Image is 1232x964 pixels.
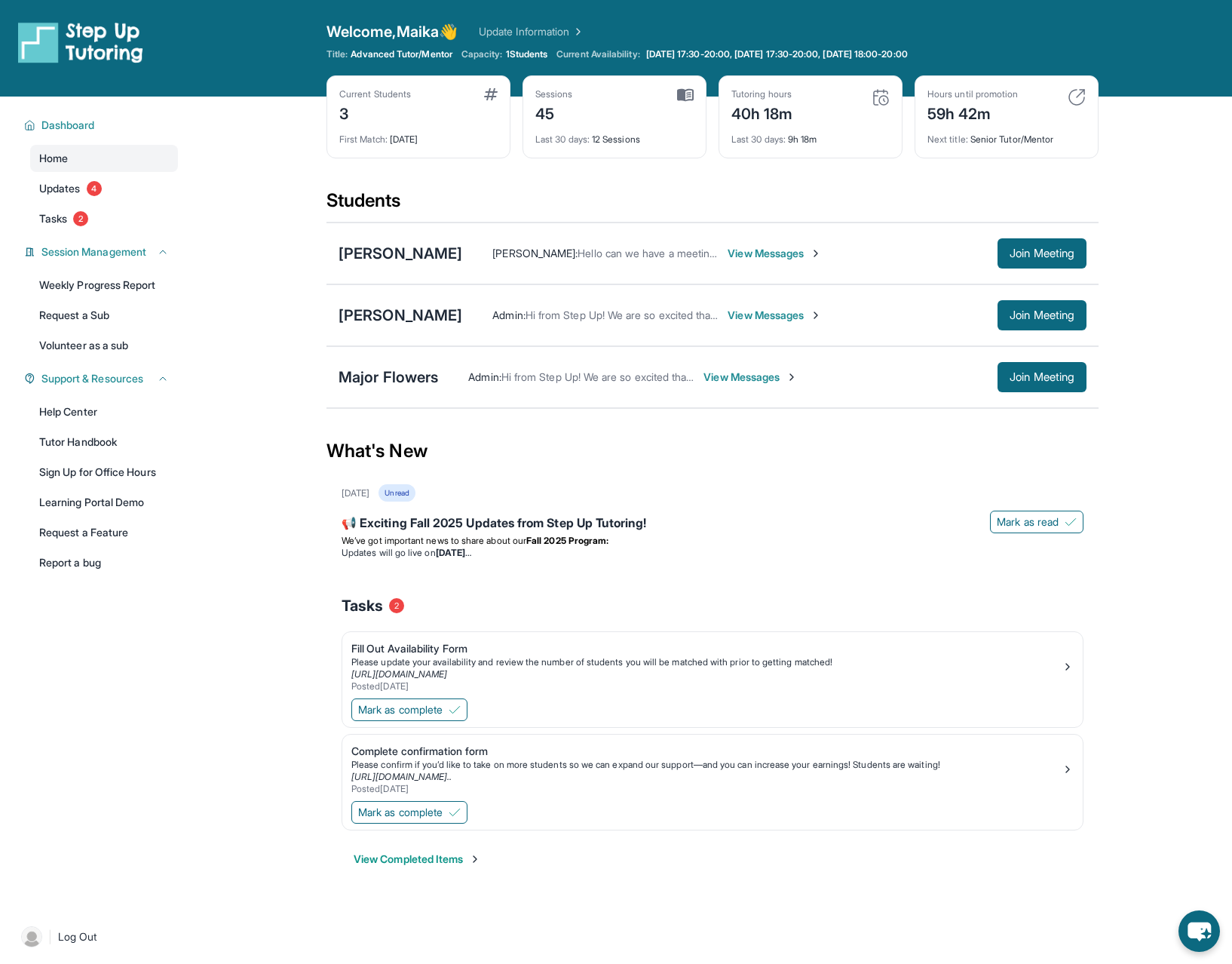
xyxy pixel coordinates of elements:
[1010,311,1074,320] span: Join Meeting
[342,632,1083,695] a: Fill Out Availability FormPlease update your availability and review the number of students you w...
[30,205,178,232] a: Tasks2
[731,100,793,124] div: 40h 18m
[342,487,369,499] div: [DATE]
[389,598,404,613] span: 2
[339,88,411,100] div: Current Students
[990,511,1083,533] button: Mark as read
[342,514,1083,535] div: 📢 Exciting Fall 2025 Updates from Step Up Tutoring!
[578,247,830,259] span: Hello can we have a meeting [DATE] morning at 9.30
[506,48,548,60] span: 1 Students
[927,88,1018,100] div: Hours until promotion
[731,88,793,100] div: Tutoring hours
[492,247,578,259] span: [PERSON_NAME] :
[58,929,97,944] span: Log Out
[703,370,798,385] span: View Messages
[449,806,461,818] img: Mark as complete
[21,926,42,947] img: user-img
[87,181,102,196] span: 4
[526,535,608,546] strong: Fall 2025 Program:
[41,244,146,259] span: Session Management
[339,243,462,264] div: [PERSON_NAME]
[339,100,411,124] div: 3
[358,702,443,717] span: Mark as complete
[326,189,1099,222] div: Students
[728,308,822,323] span: View Messages
[998,362,1086,392] button: Join Meeting
[39,181,81,196] span: Updates
[535,124,694,146] div: 12 Sessions
[342,547,1083,559] li: Updates will go live on
[786,371,798,383] img: Chevron-Right
[1010,373,1074,382] span: Join Meeting
[927,100,1018,124] div: 59h 42m
[354,852,481,867] button: View Completed Items
[15,920,178,953] a: |Log Out
[41,118,95,133] span: Dashboard
[342,535,526,546] span: We’ve got important news to share about our
[998,238,1086,269] button: Join Meeting
[810,309,822,321] img: Chevron-Right
[731,134,786,145] span: Last 30 days :
[927,124,1086,146] div: Senior Tutor/Mentor
[1178,910,1220,952] button: chat-button
[492,309,525,321] span: Admin :
[535,100,573,124] div: 45
[30,428,178,456] a: Tutor Handbook
[351,48,452,60] span: Advanced Tutor/Mentor
[997,514,1059,530] span: Mark as read
[342,595,383,616] span: Tasks
[872,88,890,106] img: card
[41,371,143,386] span: Support & Resources
[351,744,1062,759] div: Complete confirmation form
[1068,88,1086,106] img: card
[351,668,447,680] a: [URL][DOMAIN_NAME]
[351,698,467,721] button: Mark as complete
[484,88,498,100] img: card
[351,680,1062,692] div: Posted [DATE]
[339,305,462,326] div: [PERSON_NAME]
[326,21,458,42] span: Welcome, Maika 👋
[30,302,178,329] a: Request a Sub
[646,48,908,60] span: [DATE] 17:30-20:00, [DATE] 17:30-20:00, [DATE] 18:00-20:00
[461,48,503,60] span: Capacity:
[351,801,467,824] button: Mark as complete
[728,246,822,261] span: View Messages
[326,418,1099,484] div: What's New
[351,783,1062,795] div: Posted [DATE]
[48,928,52,946] span: |
[342,735,1083,798] a: Complete confirmation formPlease confirm if you’d like to take on more students so we can expand ...
[351,641,1062,656] div: Fill Out Availability Form
[30,549,178,576] a: Report a bug
[436,547,471,558] strong: [DATE]
[643,48,911,60] a: [DATE] 17:30-20:00, [DATE] 17:30-20:00, [DATE] 18:00-20:00
[39,151,68,166] span: Home
[351,759,1062,771] div: Please confirm if you’d like to take on more students so we can expand our support—and you can in...
[556,48,639,60] span: Current Availability:
[39,211,67,226] span: Tasks
[998,300,1086,330] button: Join Meeting
[677,88,694,102] img: card
[351,656,1062,668] div: Please update your availability and review the number of students you will be matched with prior ...
[18,21,143,63] img: logo
[535,88,573,100] div: Sessions
[339,367,438,388] div: Major Flowers
[339,134,388,145] span: First Match :
[731,124,890,146] div: 9h 18m
[468,370,501,383] span: Admin :
[810,247,822,259] img: Chevron-Right
[535,134,590,145] span: Last 30 days :
[378,484,415,502] div: Unread
[30,175,178,202] a: Updates4
[358,805,443,820] span: Mark as complete
[30,272,178,299] a: Weekly Progress Report
[30,459,178,486] a: Sign Up for Office Hours
[351,771,452,782] a: [URL][DOMAIN_NAME]..
[339,124,498,146] div: [DATE]
[35,118,169,133] button: Dashboard
[927,134,968,145] span: Next title :
[1065,516,1077,528] img: Mark as read
[479,24,584,39] a: Update Information
[30,332,178,359] a: Volunteer as a sub
[30,145,178,172] a: Home
[326,48,348,60] span: Title:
